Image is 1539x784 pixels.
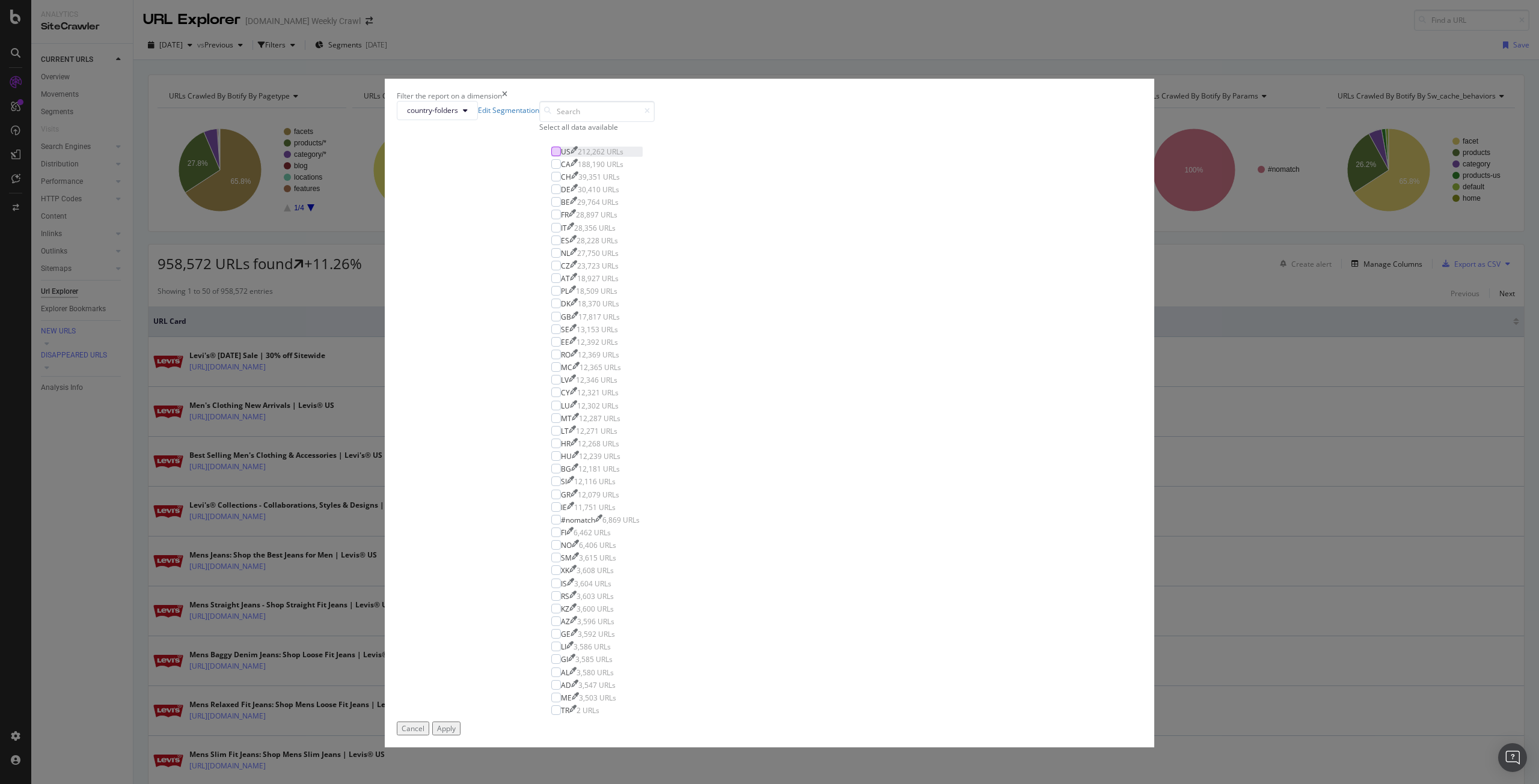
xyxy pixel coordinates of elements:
[561,439,571,449] div: HR
[432,722,460,735] button: Apply
[577,705,599,716] div: 2 URLs
[561,629,571,639] div: GE
[561,375,569,385] div: LV
[561,426,569,436] div: LT
[579,451,620,461] div: 12,239 URLs
[561,705,569,716] div: TR
[577,604,614,614] div: 3,600 URLs
[577,401,619,411] div: 12,302 URLs
[578,172,620,182] div: 39,351 URLs
[561,172,571,182] div: CH
[561,515,595,525] div: #nomatch
[385,79,1154,748] div: modal
[577,616,614,627] div: 3,596 URLs
[579,553,616,563] div: 3,615 URLs
[577,248,619,258] div: 27,750 URLs
[561,553,572,563] div: SM
[561,210,569,220] div: FR
[539,101,655,122] input: Search
[577,273,619,284] div: 18,927 URLs
[561,286,569,296] div: PL
[561,667,569,678] div: AL
[561,616,570,627] div: AZ
[576,210,617,220] div: 28,897 URLs
[561,299,571,309] div: DK
[561,565,569,576] div: XK
[561,476,567,487] div: SI
[478,105,539,115] a: Edit Segmentation
[578,490,619,500] div: 12,079 URLs
[574,579,611,589] div: 3,604 URLs
[578,184,619,195] div: 30,410 URLs
[561,236,569,246] div: ES
[576,426,617,436] div: 12,271 URLs
[502,91,507,101] div: times
[539,122,655,132] div: Select all data available
[578,629,615,639] div: 3,592 URLs
[561,490,571,500] div: GR
[561,197,570,207] div: BE
[397,722,429,735] button: Cancel
[578,159,623,169] div: 188,190 URLs
[561,413,572,424] div: MT
[579,413,620,424] div: 12,287 URLs
[397,101,478,120] button: country-folders
[578,147,623,157] div: 212,262 URLs
[574,223,616,233] div: 28,356 URLs
[580,362,621,372] div: 12,365 URLs
[561,350,571,360] div: RO
[561,451,572,461] div: HU
[561,184,571,195] div: DE
[576,375,617,385] div: 12,346 URLs
[561,502,567,512] div: IE
[574,642,611,652] div: 3,586 URLs
[578,464,620,474] div: 12,181 URLs
[561,273,570,284] div: AT
[1498,743,1527,772] div: Open Intercom Messenger
[602,515,640,525] div: 6,869 URLs
[561,693,572,703] div: ME
[561,362,572,372] div: MC
[561,527,566,538] div: FI
[561,654,568,664] div: GI
[561,604,569,614] div: KZ
[578,299,619,309] div: 18,370 URLs
[577,667,614,678] div: 3,580 URLs
[561,324,569,335] div: SE
[577,565,614,576] div: 3,608 URLs
[397,91,502,101] div: Filter the report on a dimension
[577,324,618,335] div: 13,153 URLs
[407,105,458,115] span: country-folders
[578,312,620,322] div: 17,817 URLs
[575,654,613,664] div: 3,585 URLs
[578,680,616,690] div: 3,547 URLs
[574,527,611,538] div: 6,462 URLs
[561,147,571,157] div: US
[576,286,617,296] div: 18,509 URLs
[577,197,619,207] div: 29,764 URLs
[561,642,566,652] div: LI
[561,159,571,169] div: CA
[577,261,619,271] div: 23,723 URLs
[561,261,570,271] div: CZ
[561,312,571,322] div: GB
[561,540,572,550] div: NO
[437,723,456,734] div: Apply
[574,502,616,512] div: 11,751 URLs
[561,401,570,411] div: LU
[561,248,570,258] div: NL
[579,540,616,550] div: 6,406 URLs
[579,693,616,703] div: 3,503 URLs
[577,387,619,398] div: 12,321 URLs
[561,387,570,398] div: CY
[578,439,619,449] div: 12,268 URLs
[574,476,616,487] div: 12,116 URLs
[578,350,619,360] div: 12,369 URLs
[402,723,424,734] div: Cancel
[561,680,571,690] div: AD
[577,591,614,601] div: 3,603 URLs
[561,579,567,589] div: IS
[561,591,569,601] div: RS
[561,464,571,474] div: BG
[561,337,569,347] div: EE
